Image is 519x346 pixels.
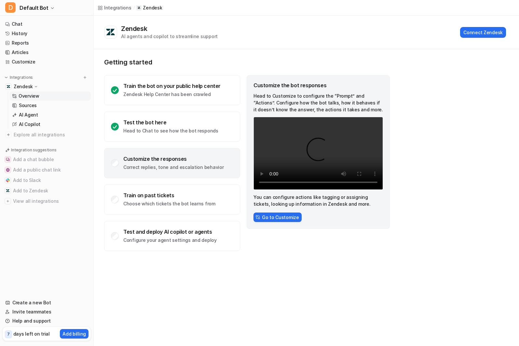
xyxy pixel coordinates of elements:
p: Integrations [10,75,33,80]
a: Customize [3,57,91,66]
img: Add a chat bubble [6,158,10,161]
p: Sources [19,102,37,109]
button: Go to Customize [253,213,302,222]
p: AI Copilot [19,121,40,128]
button: Add a chat bubbleAdd a chat bubble [3,154,91,165]
div: Integrations [104,4,131,11]
a: Help and support [3,316,91,325]
div: Train the bot on your public help center [123,83,221,89]
p: Configure your agent settings and deploy [123,237,217,243]
div: AI agents and copilot to streamline support [121,33,218,40]
p: Add billing [62,330,86,337]
a: Articles [3,48,91,57]
p: Overview [19,93,39,99]
a: Create a new Bot [3,298,91,307]
button: Integrations [3,74,35,81]
button: Add to SlackAdd to Slack [3,175,91,186]
p: days left on trial [13,330,50,337]
a: Explore all integrations [3,130,91,139]
p: Correct replies, tone and escalation behavior [123,164,224,171]
p: Getting started [104,58,390,66]
div: Customize the bot responses [253,82,383,89]
a: Reports [3,38,91,48]
img: Zendesk [7,85,10,89]
img: View all integrations [6,199,10,203]
button: Add to ZendeskAdd to Zendesk [3,186,91,196]
img: CstomizeIcon [255,215,260,219]
a: Integrations [98,4,131,11]
p: 7 [7,331,10,337]
a: Invite teammates [3,307,91,316]
span: / [133,5,135,11]
p: Zendesk [14,83,33,90]
img: menu_add.svg [83,75,87,80]
a: AI Agent [9,110,91,119]
button: Add billing [60,329,89,339]
p: Head to Customize to configure the “Prompt” and “Actions”. Configure how the bot talks, how it be... [253,92,383,113]
img: expand menu [4,75,8,80]
img: Zendesk logo [106,28,116,36]
div: Customize the responses [123,156,224,162]
a: History [3,29,91,38]
a: AI Copilot [9,120,91,129]
div: Test and deploy AI copilot or agents [123,228,217,235]
div: Train on past tickets [123,192,215,199]
img: Add to Zendesk [6,189,10,193]
span: Explore all integrations [14,130,88,140]
button: Add a public chat linkAdd a public chat link [3,165,91,175]
a: Zendesk [136,5,162,11]
span: D [5,2,16,13]
p: Zendesk [143,5,162,11]
button: Connect Zendesk [460,27,506,38]
img: explore all integrations [5,131,12,138]
span: Default Bot [20,3,48,12]
a: Sources [9,101,91,110]
video: Your browser does not support the video tag. [253,117,383,190]
p: You can configure actions like tagging or assigning tickets, looking up information in Zendesk an... [253,194,383,207]
img: Add a public chat link [6,168,10,172]
div: Test the bot here [123,119,218,126]
p: Zendesk Help Center has been crawled [123,91,221,98]
p: AI Agent [19,112,38,118]
button: View all integrationsView all integrations [3,196,91,206]
p: Choose which tickets the bot learns from [123,201,215,207]
p: Integration suggestions [11,147,56,153]
p: Head to Chat to see how the bot responds [123,128,218,134]
img: Add to Slack [6,178,10,182]
div: Zendesk [121,25,150,33]
a: Overview [9,91,91,101]
a: Chat [3,20,91,29]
